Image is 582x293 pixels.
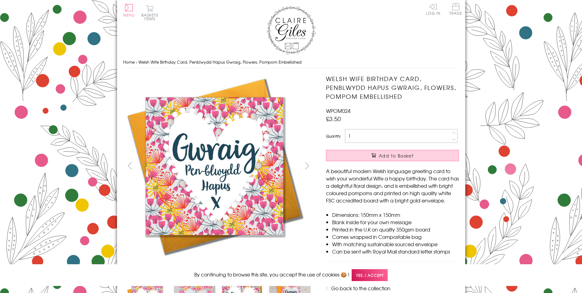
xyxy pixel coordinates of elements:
[326,133,341,139] label: Quantity
[267,6,316,54] img: Claire Giles Greetings Cards
[326,74,459,101] h1: Welsh Wife Birthday Card, Penblwydd Hapus Gwraig, Flowers, Pompom Embellished
[300,159,314,172] button: next
[141,5,158,20] button: Basket0 items
[332,218,459,226] li: Blank inside for your own message
[123,4,135,17] button: Menu
[332,233,459,240] li: Comes wrapped in Compostable bag
[123,59,135,65] a: Home
[123,74,306,258] img: Welsh Wife Birthday Card, Penblwydd Hapus Gwraig, Flowers, Pompom Embellished
[326,107,350,114] span: WPOM024
[138,59,302,65] span: Welsh Wife Birthday Card, Penblwydd Hapus Gwraig, Flowers, Pompom Embellished
[379,153,414,159] span: Add to Basket
[332,226,459,233] li: Printed in the U.K on quality 350gsm board
[332,211,459,218] li: Dimensions: 150mm x 150mm
[332,240,459,248] li: With matching sustainable sourced envelope
[326,150,459,161] button: Add to Basket
[326,167,459,204] p: A beautiful modern Welsh language greeting card to wish your wonderful Wife a happy birthday. The...
[449,3,462,16] a: Trade
[123,56,459,69] nav: breadcrumbs
[352,269,388,281] span: Yes, I accept
[144,12,158,21] span: 0 items
[332,248,459,255] li: Can be sent with Royal Mail standard letter stamps
[426,3,441,15] a: Log In
[331,284,390,292] a: Go back to the collection
[123,159,137,172] button: prev
[136,59,137,65] span: ›
[449,3,462,15] span: Trade
[326,114,341,123] span: £3.50
[123,12,135,18] span: Menu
